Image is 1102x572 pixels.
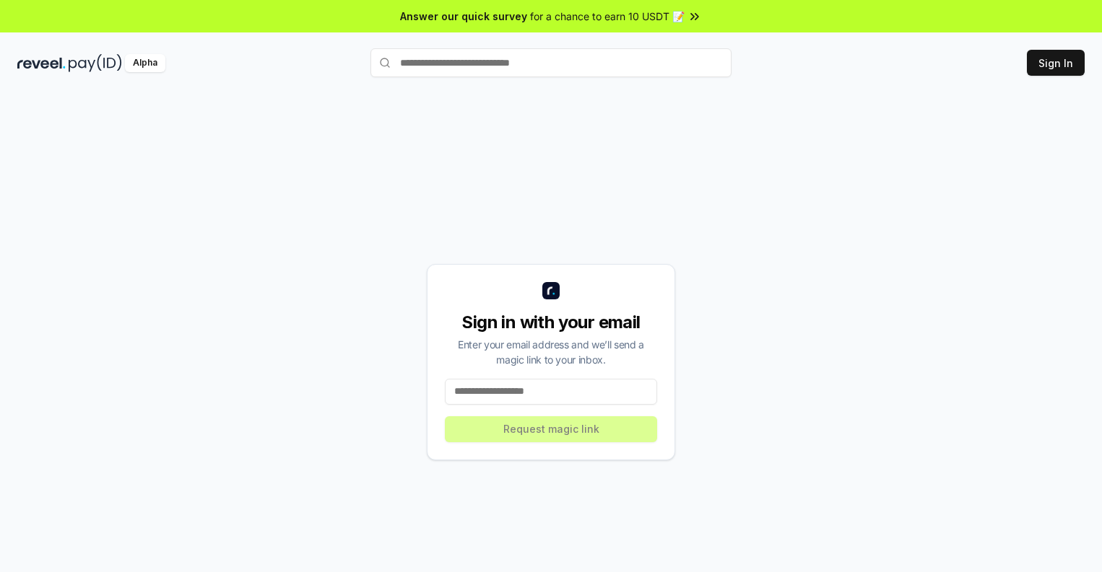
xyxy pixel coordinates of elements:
[17,54,66,72] img: reveel_dark
[542,282,560,299] img: logo_small
[530,9,685,24] span: for a chance to earn 10 USDT 📝
[125,54,165,72] div: Alpha
[69,54,122,72] img: pay_id
[400,9,527,24] span: Answer our quick survey
[445,311,657,334] div: Sign in with your email
[1027,50,1085,76] button: Sign In
[445,337,657,367] div: Enter your email address and we’ll send a magic link to your inbox.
